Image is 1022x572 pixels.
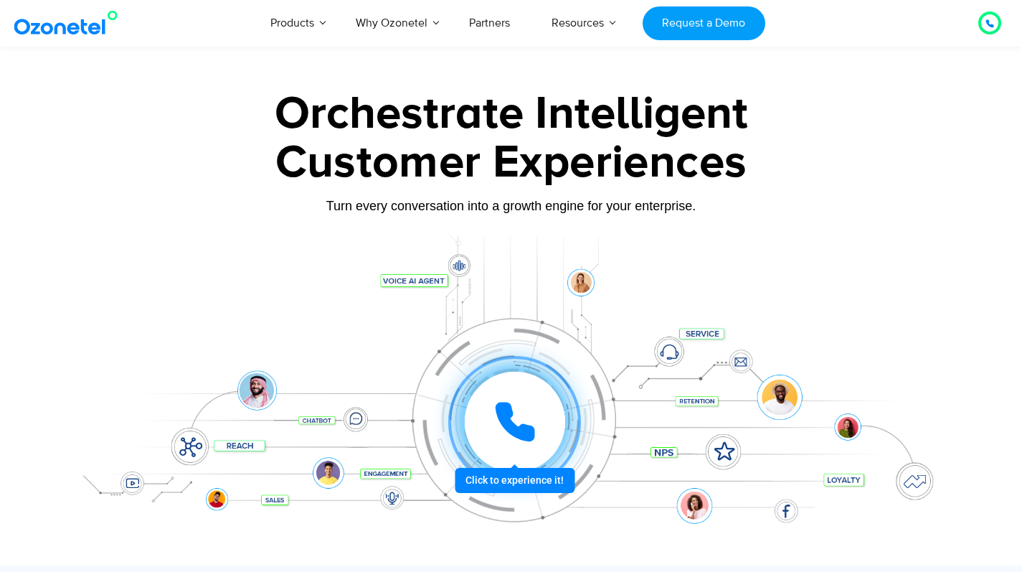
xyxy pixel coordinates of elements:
[63,91,960,137] div: Orchestrate Intelligent
[643,6,765,40] a: Request a Demo
[63,198,960,214] div: Turn every conversation into a growth engine for your enterprise.
[63,128,960,197] div: Customer Experiences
